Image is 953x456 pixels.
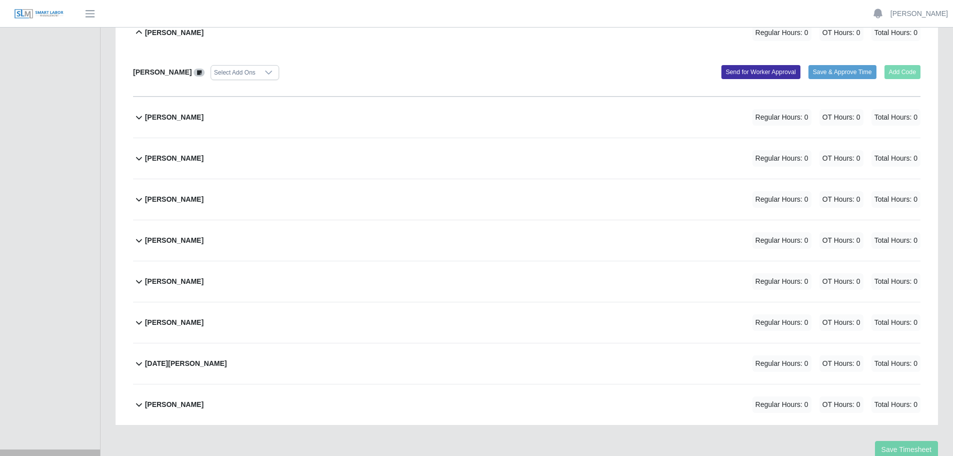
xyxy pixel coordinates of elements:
[871,396,920,413] span: Total Hours: 0
[133,138,920,179] button: [PERSON_NAME] Regular Hours: 0 OT Hours: 0 Total Hours: 0
[145,153,204,164] b: [PERSON_NAME]
[133,220,920,261] button: [PERSON_NAME] Regular Hours: 0 OT Hours: 0 Total Hours: 0
[884,65,921,79] button: Add Code
[752,355,811,372] span: Regular Hours: 0
[871,355,920,372] span: Total Hours: 0
[819,150,863,167] span: OT Hours: 0
[752,150,811,167] span: Regular Hours: 0
[145,28,204,38] b: [PERSON_NAME]
[752,25,811,41] span: Regular Hours: 0
[145,358,227,369] b: [DATE][PERSON_NAME]
[871,232,920,249] span: Total Hours: 0
[211,66,259,80] div: Select Add Ons
[145,235,204,246] b: [PERSON_NAME]
[871,273,920,290] span: Total Hours: 0
[133,343,920,384] button: [DATE][PERSON_NAME] Regular Hours: 0 OT Hours: 0 Total Hours: 0
[819,232,863,249] span: OT Hours: 0
[752,396,811,413] span: Regular Hours: 0
[145,194,204,205] b: [PERSON_NAME]
[819,355,863,372] span: OT Hours: 0
[133,261,920,302] button: [PERSON_NAME] Regular Hours: 0 OT Hours: 0 Total Hours: 0
[145,399,204,410] b: [PERSON_NAME]
[145,112,204,123] b: [PERSON_NAME]
[871,109,920,126] span: Total Hours: 0
[871,191,920,208] span: Total Hours: 0
[133,384,920,425] button: [PERSON_NAME] Regular Hours: 0 OT Hours: 0 Total Hours: 0
[14,9,64,20] img: SLM Logo
[133,13,920,53] button: [PERSON_NAME] Regular Hours: 0 OT Hours: 0 Total Hours: 0
[133,97,920,138] button: [PERSON_NAME] Regular Hours: 0 OT Hours: 0 Total Hours: 0
[819,273,863,290] span: OT Hours: 0
[194,68,205,76] a: View/Edit Notes
[752,191,811,208] span: Regular Hours: 0
[721,65,800,79] button: Send for Worker Approval
[890,9,948,19] a: [PERSON_NAME]
[133,302,920,343] button: [PERSON_NAME] Regular Hours: 0 OT Hours: 0 Total Hours: 0
[819,396,863,413] span: OT Hours: 0
[145,317,204,328] b: [PERSON_NAME]
[752,109,811,126] span: Regular Hours: 0
[133,68,192,76] b: [PERSON_NAME]
[819,109,863,126] span: OT Hours: 0
[819,25,863,41] span: OT Hours: 0
[752,314,811,331] span: Regular Hours: 0
[819,191,863,208] span: OT Hours: 0
[871,150,920,167] span: Total Hours: 0
[808,65,876,79] button: Save & Approve Time
[871,314,920,331] span: Total Hours: 0
[133,179,920,220] button: [PERSON_NAME] Regular Hours: 0 OT Hours: 0 Total Hours: 0
[819,314,863,331] span: OT Hours: 0
[871,25,920,41] span: Total Hours: 0
[145,276,204,287] b: [PERSON_NAME]
[752,273,811,290] span: Regular Hours: 0
[752,232,811,249] span: Regular Hours: 0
